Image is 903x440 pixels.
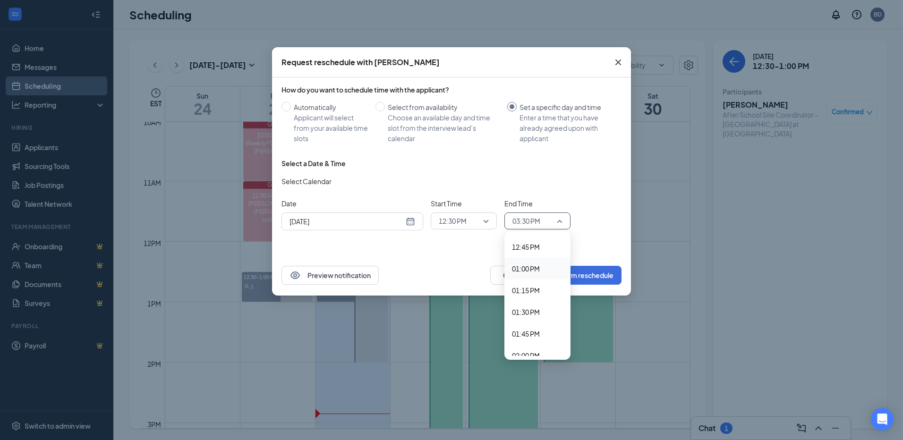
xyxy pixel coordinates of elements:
[439,214,467,228] span: 12:30 PM
[281,266,379,285] button: EyePreview notification
[512,242,540,252] span: 12:45 PM
[504,198,571,209] span: End Time
[512,329,540,339] span: 01:45 PM
[294,112,368,144] div: Applicant will select from your available time slots
[281,159,346,168] div: Select a Date & Time
[281,176,332,186] span: Select Calendar
[290,270,301,281] svg: Eye
[431,198,497,209] span: Start Time
[281,198,423,209] span: Date
[512,350,540,361] span: 02:00 PM
[512,214,540,228] span: 03:30 PM
[605,47,631,77] button: Close
[512,263,540,274] span: 01:00 PM
[512,307,540,317] span: 01:30 PM
[388,112,500,144] div: Choose an available day and time slot from the interview lead’s calendar
[520,112,614,144] div: Enter a time that you have already agreed upon with applicant
[290,216,404,227] input: Aug 27, 2025
[613,57,624,68] svg: Cross
[490,266,537,285] button: Cancel
[294,102,368,112] div: Automatically
[543,266,622,285] button: Confirm reschedule
[512,285,540,296] span: 01:15 PM
[281,85,622,94] div: How do you want to schedule time with the applicant?
[871,408,894,431] div: Open Intercom Messenger
[520,102,614,112] div: Set a specific day and time
[281,57,440,68] div: Request reschedule with [PERSON_NAME]
[388,102,500,112] div: Select from availability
